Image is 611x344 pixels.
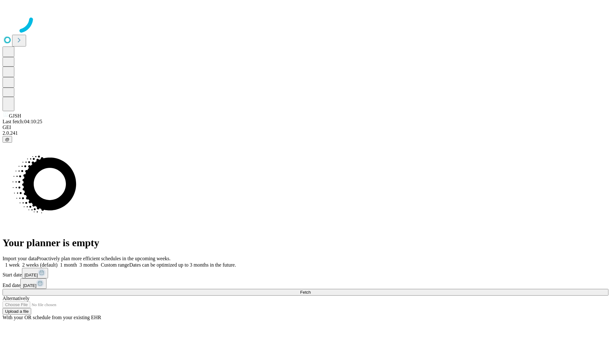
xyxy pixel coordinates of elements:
[5,262,20,268] span: 1 week
[3,289,608,296] button: Fetch
[3,315,101,320] span: With your OR schedule from your existing EHR
[3,237,608,249] h1: Your planner is empty
[9,113,21,118] span: GJSH
[3,130,608,136] div: 2.0.241
[60,262,77,268] span: 1 month
[3,119,42,124] span: Last fetch: 04:10:25
[25,273,38,277] span: [DATE]
[3,308,31,315] button: Upload a file
[23,283,36,288] span: [DATE]
[22,262,58,268] span: 2 weeks (default)
[22,268,48,278] button: [DATE]
[3,268,608,278] div: Start date
[20,278,46,289] button: [DATE]
[80,262,98,268] span: 3 months
[3,296,29,301] span: Alternatively
[5,137,10,142] span: @
[3,125,608,130] div: GEI
[37,256,171,261] span: Proactively plan more efficient schedules in the upcoming weeks.
[129,262,236,268] span: Dates can be optimized up to 3 months in the future.
[3,278,608,289] div: End date
[3,136,12,143] button: @
[101,262,129,268] span: Custom range
[3,256,37,261] span: Import your data
[300,290,311,295] span: Fetch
